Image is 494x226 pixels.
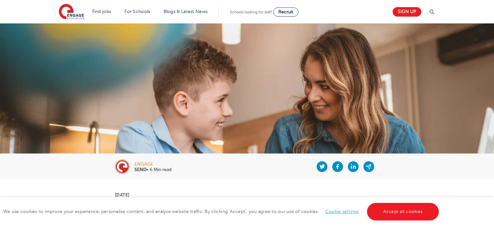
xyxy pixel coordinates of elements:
[134,167,171,172] p: • 6 Min read
[278,9,293,14] span: Recruit
[59,4,84,20] img: Engage Education
[230,10,272,14] span: Schools looking for staff
[134,167,146,172] b: SEND
[124,9,150,14] a: For Schools
[164,9,208,14] a: Blogs & Latest News
[367,203,439,220] a: Accept all cookies
[325,209,359,214] a: Cookie settings
[115,193,379,197] p: [DATE]
[273,7,298,17] a: Recruit
[134,162,171,166] div: engage
[393,7,421,17] a: Sign up
[92,9,111,14] a: Find jobs
[3,209,440,214] span: We use cookies to improve your experience, personalise content, and analyse website traffic. By c...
